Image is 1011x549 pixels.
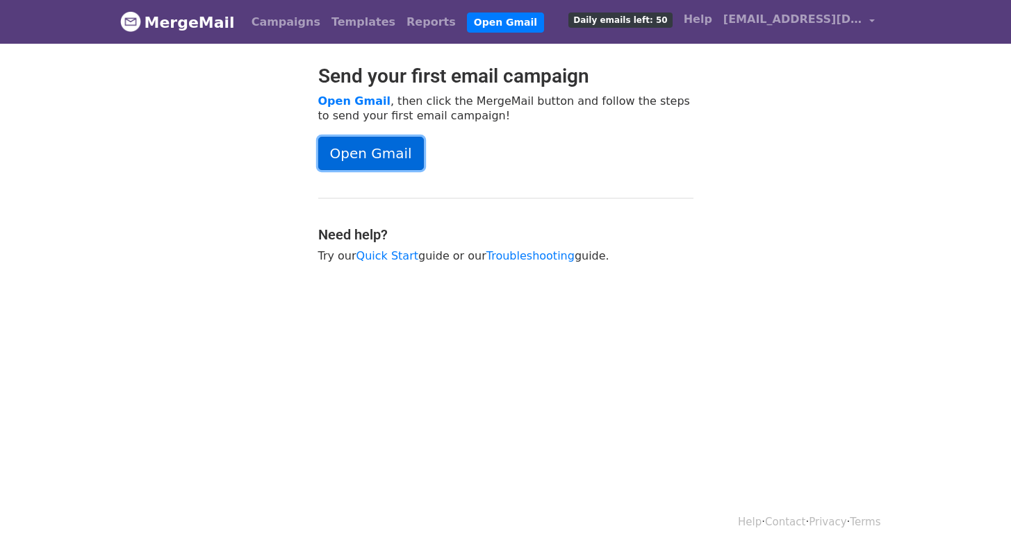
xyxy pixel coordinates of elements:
a: Terms [850,516,880,528]
a: Troubleshooting [486,249,575,262]
span: Daily emails left: 50 [568,12,672,28]
a: Open Gmail [467,12,544,33]
a: Quick Start [356,249,418,262]
h4: Need help? [318,226,693,243]
a: MergeMail [120,8,235,37]
iframe: Chat Widget [942,482,1011,549]
a: Help [738,516,762,528]
a: Open Gmail [318,94,391,108]
a: Contact [765,516,805,528]
a: Templates [326,8,401,36]
a: Help [678,6,718,33]
p: , then click the MergeMail button and follow the steps to send your first email campaign! [318,94,693,123]
a: Daily emails left: 50 [563,6,677,33]
img: MergeMail logo [120,11,141,32]
a: Privacy [809,516,846,528]
a: Open Gmail [318,137,424,170]
a: Campaigns [246,8,326,36]
h2: Send your first email campaign [318,65,693,88]
span: [EMAIL_ADDRESS][DOMAIN_NAME] [723,11,862,28]
p: Try our guide or our guide. [318,248,693,263]
a: Reports [401,8,461,36]
a: [EMAIL_ADDRESS][DOMAIN_NAME] [718,6,880,38]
